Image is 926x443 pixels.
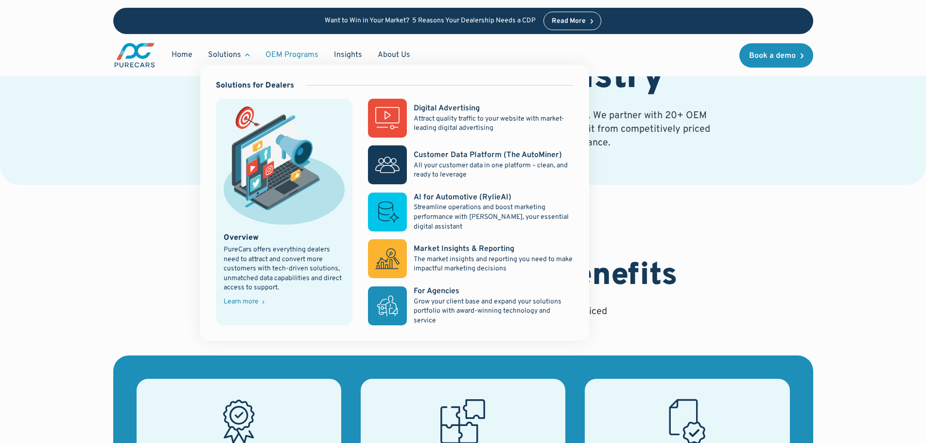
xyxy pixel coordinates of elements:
p: Grow your client base and expand your solutions portfolio with award-winning technology and service [414,297,573,326]
a: Insights [326,46,370,64]
div: Solutions [208,50,241,60]
a: Book a demo [739,43,813,68]
a: About Us [370,46,418,64]
div: AI for Automotive (RylieAI) [414,192,511,203]
img: marketing illustration showing social media channels and campaigns [224,106,345,224]
p: Attract quality traffic to your website with market-leading digital advertising [414,114,573,133]
div: Solutions for Dealers [216,80,294,91]
a: AI for Automotive (RylieAI)Streamline operations and boost marketing performance with [PERSON_NAM... [368,192,573,231]
img: purecars logo [113,42,156,69]
div: Overview [224,232,259,243]
a: Digital AdvertisingAttract quality traffic to your website with market-leading digital advertising [368,99,573,138]
a: Customer Data Platform (The AutoMiner)All your customer data in one platform – clean, and ready t... [368,145,573,184]
nav: Solutions [200,65,589,341]
p: Want to Win in Your Market? 5 Reasons Your Dealership Needs a CDP [325,17,536,25]
a: Market Insights & ReportingThe market insights and reporting you need to make impactful marketing... [368,239,573,278]
div: Digital Advertising [414,103,480,114]
div: Market Insights & Reporting [414,244,514,254]
a: For AgenciesGrow your client base and expand your solutions portfolio with award-winning technolo... [368,286,573,325]
p: The market insights and reporting you need to make impactful marketing decisions [414,255,573,274]
p: Streamline operations and boost marketing performance with [PERSON_NAME], your essential digital ... [414,203,573,231]
div: For Agencies [414,286,459,297]
a: Home [164,46,200,64]
div: Customer Data Platform (The AutoMiner) [414,150,562,160]
div: Solutions [200,46,258,64]
p: All your customer data in one platform – clean, and ready to leverage [414,161,573,180]
a: OEM Programs [258,46,326,64]
a: marketing illustration showing social media channels and campaignsOverviewPureCars offers everyth... [216,99,353,325]
div: Learn more [224,299,259,305]
a: Read More [543,12,602,30]
div: Read More [552,18,586,25]
a: main [113,42,156,69]
div: Book a demo [749,52,796,60]
div: PureCars offers everything dealers need to attract and convert more customers with tech-driven so... [224,245,345,293]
